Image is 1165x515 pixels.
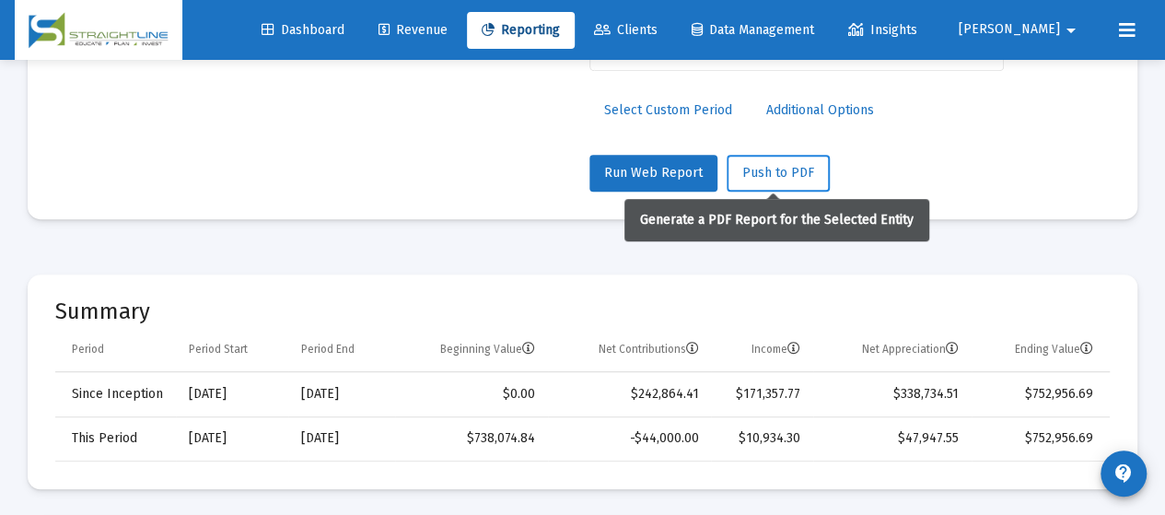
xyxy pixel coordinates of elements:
td: $752,956.69 [972,416,1110,461]
td: This Period [55,416,176,461]
span: Additional Options [766,102,874,118]
td: $338,734.51 [813,372,972,416]
td: $171,357.77 [711,372,813,416]
div: Beginning Value [440,342,535,357]
div: Income [751,342,800,357]
td: Since Inception [55,372,176,416]
a: Data Management [677,12,829,49]
span: Select Custom Period [604,102,732,118]
a: Dashboard [247,12,359,49]
button: Run Web Report [589,155,717,192]
td: $242,864.41 [548,372,712,416]
td: $738,074.84 [395,416,548,461]
mat-card-title: Summary [55,302,1110,321]
mat-icon: contact_support [1113,462,1135,485]
div: [DATE] [189,429,275,448]
span: Reporting [482,22,560,38]
span: Push to PDF [742,165,814,181]
button: [PERSON_NAME] [937,11,1104,48]
a: Clients [579,12,672,49]
span: Data Management [692,22,814,38]
span: Insights [848,22,917,38]
span: [PERSON_NAME] [959,22,1060,38]
td: Column Income [711,328,813,372]
td: $0.00 [395,372,548,416]
div: Period Start [189,342,248,357]
button: Push to PDF [727,155,830,192]
div: [DATE] [301,385,381,404]
div: Net Appreciation [862,342,959,357]
td: $752,956.69 [972,372,1110,416]
td: Column Net Contributions [548,328,712,372]
a: Reporting [467,12,575,49]
td: Column Net Appreciation [813,328,972,372]
span: Dashboard [262,22,344,38]
a: Insights [833,12,932,49]
span: Clients [594,22,658,38]
mat-icon: arrow_drop_down [1060,12,1082,49]
span: Run Web Report [604,165,703,181]
td: Column Period End [288,328,394,372]
div: [DATE] [189,385,275,404]
td: Column Period [55,328,176,372]
img: Dashboard [29,12,169,49]
td: -$44,000.00 [548,416,712,461]
div: [DATE] [301,429,381,448]
div: Net Contributions [598,342,698,357]
span: Revenue [379,22,448,38]
td: $47,947.55 [813,416,972,461]
td: $10,934.30 [711,416,813,461]
div: Data grid [55,328,1110,462]
td: Column Ending Value [972,328,1110,372]
td: Column Period Start [176,328,288,372]
td: Column Beginning Value [395,328,548,372]
div: Period [72,342,104,357]
div: Period End [301,342,355,357]
div: Ending Value [1015,342,1093,357]
a: Revenue [364,12,462,49]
